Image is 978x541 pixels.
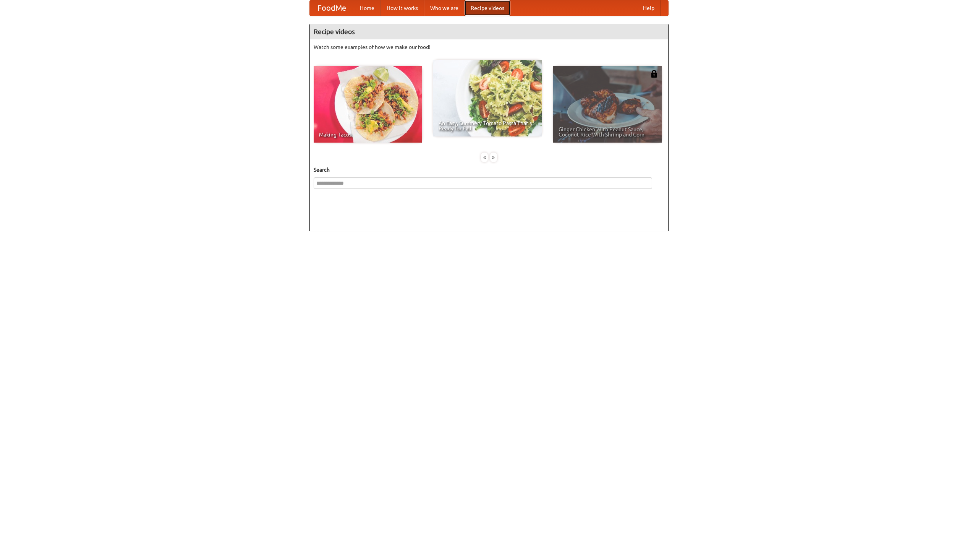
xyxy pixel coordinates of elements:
a: Home [354,0,381,16]
a: Making Tacos [314,66,422,143]
h5: Search [314,166,664,174]
a: Recipe videos [465,0,510,16]
span: An Easy, Summery Tomato Pasta That's Ready for Fall [439,120,536,131]
div: » [490,153,497,162]
a: An Easy, Summery Tomato Pasta That's Ready for Fall [433,60,542,136]
div: « [481,153,488,162]
h4: Recipe videos [310,24,668,39]
a: How it works [381,0,424,16]
a: Who we are [424,0,465,16]
p: Watch some examples of how we make our food! [314,43,664,51]
a: FoodMe [310,0,354,16]
span: Making Tacos [319,132,417,137]
a: Help [637,0,661,16]
img: 483408.png [650,70,658,78]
